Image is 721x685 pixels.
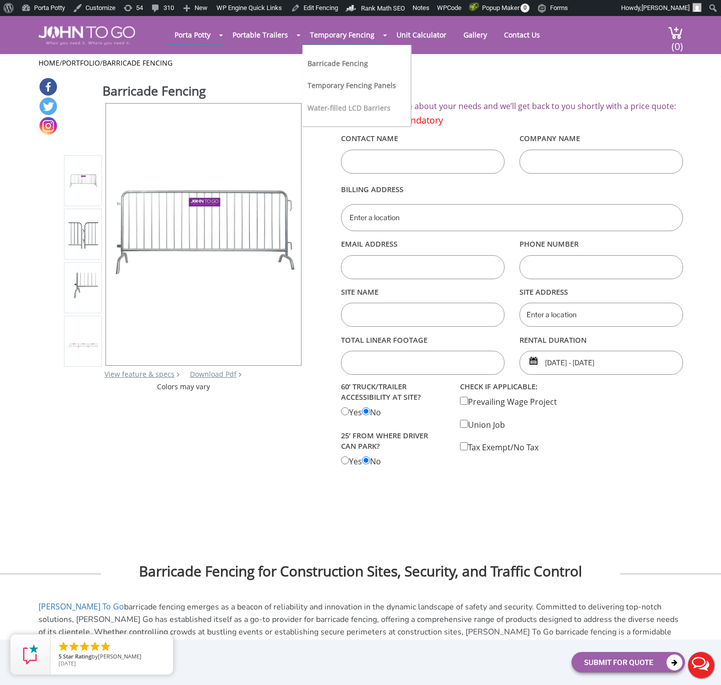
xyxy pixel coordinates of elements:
div: Prevailing Wage Project Union Job Tax Exempt/No Tax [452,379,571,453]
a: Portfolio [62,58,100,68]
label: Site Name [341,283,504,300]
img: Product [68,343,98,348]
h1: Barricade Fencing [102,82,302,102]
input: Start date | End date [519,351,683,375]
label: Site Address [519,283,683,300]
img: Review Rating [20,644,40,664]
img: right arrow icon [176,372,179,377]
label: 25’ from where driver can park? [341,428,445,453]
a: Home [38,58,59,68]
label: Company Name [519,130,683,147]
label: check if applicable: [460,379,564,394]
a: Download Pdf [190,369,236,379]
a: Temporary Fencing [302,25,382,45]
a: Barricade Fencing [102,58,172,68]
a: Instagram [39,117,57,135]
li:  [89,640,101,652]
h2: Please tell us more about your needs and we’ll get back to you shortly with a price quote: [341,102,682,111]
h4: All Fields are mandatory [341,116,682,126]
a: Gallery [456,25,494,45]
button: Submit For Quote [571,652,685,672]
a: Porta Potty [167,25,218,45]
a: [PERSON_NAME] To Go [38,601,124,612]
span: by [58,653,165,660]
span: 5 [58,652,61,660]
span: [PERSON_NAME] [641,4,689,12]
a: Portable Trailers [225,25,295,45]
li:  [57,640,69,652]
span: Rank Math SEO [361,5,405,12]
img: Product [68,219,98,249]
span: Star Rating [63,652,91,660]
img: Product [68,273,98,302]
label: Total linear footage [341,331,504,348]
img: chevron.png [238,372,241,377]
label: Email Address [341,236,504,253]
img: Product [68,171,98,191]
span: (0) [671,32,683,53]
span: 0 [520,4,529,13]
a: Contact Us [496,25,547,45]
a: View feature & specs [104,369,174,379]
a: Facebook [39,78,57,96]
a: Unit Calculator [389,25,454,45]
input: Enter a location [341,204,682,231]
label: Billing Address [341,178,682,202]
span: [PERSON_NAME] [98,652,141,660]
img: Product [106,169,301,299]
li:  [68,640,80,652]
li:  [99,640,111,652]
img: cart a [668,26,683,40]
img: JOHN to go [38,26,135,45]
li:  [78,640,90,652]
a: Twitter [39,98,57,115]
span: [DATE] [58,659,76,667]
input: Enter a location [519,303,683,327]
button: Live Chat [681,645,721,685]
label: Phone Number [519,236,683,253]
label: rental duration [519,331,683,348]
ul: / / [38,58,683,68]
div: Yes No Yes No [333,379,452,467]
label: Contact Name [341,130,504,147]
label: 60’ TRUCK/TRAILER ACCESSIBILITY AT SITE? [341,379,445,404]
div: Colors may vary [64,382,302,392]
